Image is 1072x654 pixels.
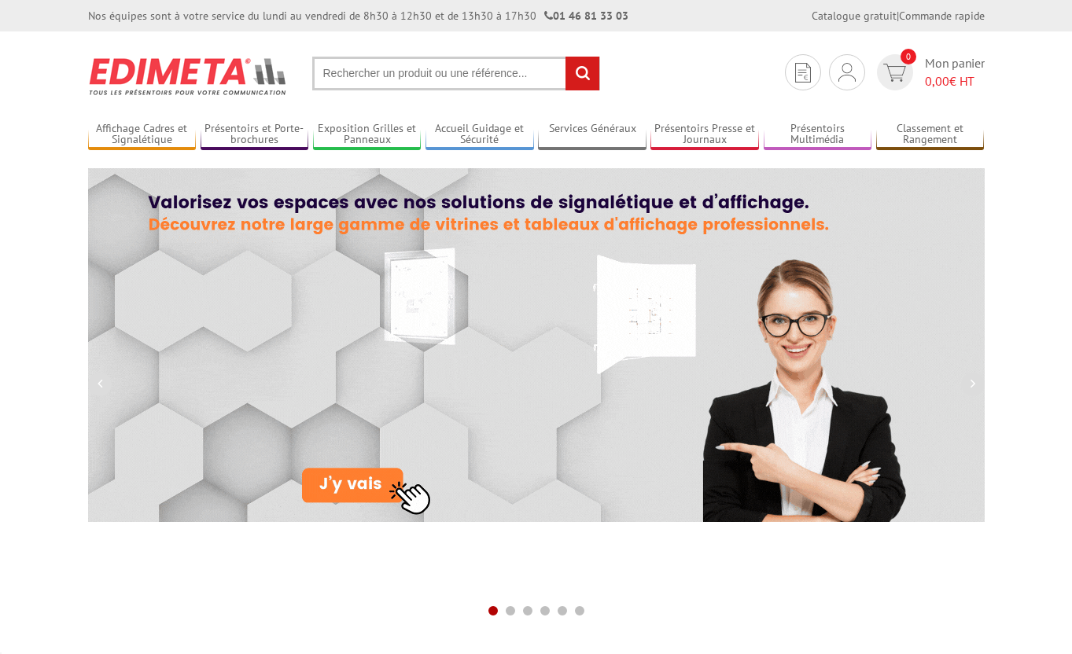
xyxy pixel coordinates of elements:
div: Nos équipes sont à votre service du lundi au vendredi de 8h30 à 12h30 et de 13h30 à 17h30 [88,8,628,24]
a: Accueil Guidage et Sécurité [425,122,534,148]
img: devis rapide [838,63,856,82]
a: Présentoirs et Porte-brochures [201,122,309,148]
img: Présentoir, panneau, stand - Edimeta - PLV, affichage, mobilier bureau, entreprise [88,47,289,105]
input: rechercher [565,57,599,90]
a: Commande rapide [899,9,985,23]
a: Classement et Rangement [876,122,985,148]
a: Catalogue gratuit [812,9,897,23]
img: devis rapide [883,64,906,82]
a: Services Généraux [538,122,647,148]
a: Affichage Cadres et Signalétique [88,122,197,148]
a: Exposition Grilles et Panneaux [313,122,422,148]
strong: 01 46 81 33 03 [544,9,628,23]
img: devis rapide [795,63,811,83]
input: Rechercher un produit ou une référence... [312,57,600,90]
a: devis rapide 0 Mon panier 0,00€ HT [873,54,985,90]
span: € HT [925,72,985,90]
span: 0 [901,49,916,64]
span: Mon panier [925,54,985,90]
div: | [812,8,985,24]
a: Présentoirs Multimédia [764,122,872,148]
a: Présentoirs Presse et Journaux [650,122,759,148]
span: 0,00 [925,73,949,89]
